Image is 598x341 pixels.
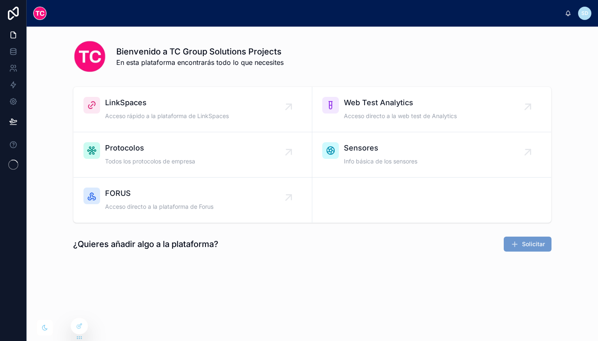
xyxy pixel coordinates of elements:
[74,87,312,132] a: LinkSpacesAcceso rápido a la plataforma de LinkSpaces
[74,178,312,222] a: FORUSAcceso directo a la plataforma de Forus
[312,87,551,132] a: Web Test AnalyticsAcceso directo a la web test de Analytics
[116,46,284,57] h1: Bienvenido a TC Group Solutions Projects
[116,57,284,67] span: En esta plataforma encontrarás todo lo que necesites
[73,238,218,250] h1: ¿Quieres añadir algo a la plataforma?
[581,10,588,17] span: SD
[522,240,545,248] span: Solicitar
[105,97,229,109] span: LinkSpaces
[344,97,457,109] span: Web Test Analytics
[344,157,417,166] span: Info básica de los sensores
[105,112,229,120] span: Acceso rápido a la plataforma de LinkSpaces
[312,132,551,178] a: SensoresInfo básica de los sensores
[344,142,417,154] span: Sensores
[105,188,213,199] span: FORUS
[105,203,213,211] span: Acceso directo a la plataforma de Forus
[74,132,312,178] a: ProtocolosTodos los protocolos de empresa
[105,142,195,154] span: Protocolos
[105,157,195,166] span: Todos los protocolos de empresa
[344,112,457,120] span: Acceso directo a la web test de Analytics
[53,12,565,15] div: scrollable content
[504,237,551,252] button: Solicitar
[33,7,47,20] img: App logo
